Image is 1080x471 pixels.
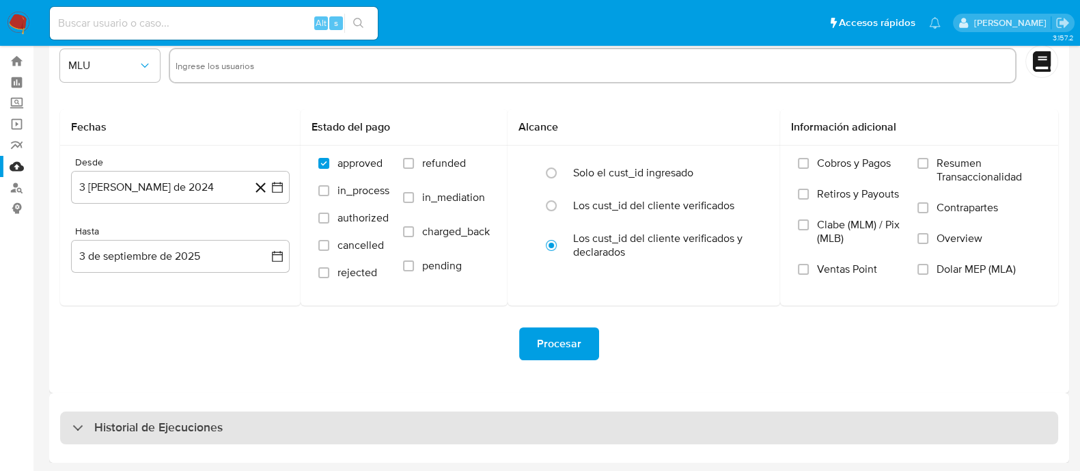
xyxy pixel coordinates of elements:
[839,16,915,30] span: Accesos rápidos
[50,14,378,32] input: Buscar usuario o caso...
[973,16,1051,29] p: martin.degiuli@mercadolibre.com
[316,16,327,29] span: Alt
[929,17,941,29] a: Notificaciones
[1055,16,1070,30] a: Salir
[344,14,372,33] button: search-icon
[1052,32,1073,43] span: 3.157.2
[334,16,338,29] span: s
